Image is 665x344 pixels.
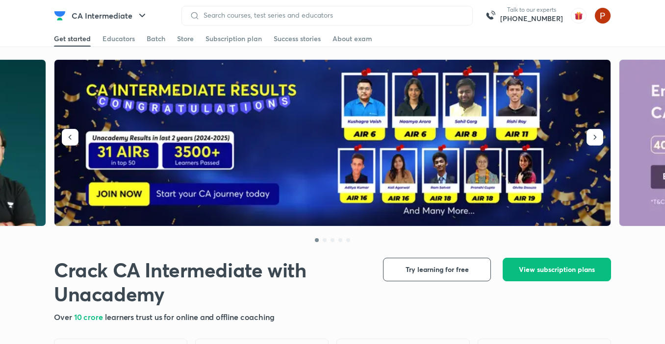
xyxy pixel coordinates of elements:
span: learners trust us for online and offline coaching [105,312,275,322]
a: [PHONE_NUMBER] [500,14,563,24]
span: 10 crore [74,312,105,322]
button: Try learning for free [383,258,491,281]
h1: Crack CA Intermediate with Unacademy [54,258,367,306]
div: Store [177,34,194,44]
a: Store [177,31,194,47]
span: Over [54,312,74,322]
button: CA Intermediate [66,6,154,25]
a: Batch [147,31,165,47]
img: Company Logo [54,10,66,22]
input: Search courses, test series and educators [200,11,464,19]
p: Talk to our experts [500,6,563,14]
div: Success stories [274,34,321,44]
div: Educators [102,34,135,44]
a: About exam [332,31,372,47]
span: Try learning for free [406,265,469,274]
button: View subscription plans [503,258,611,281]
a: Subscription plan [205,31,262,47]
div: Batch [147,34,165,44]
span: View subscription plans [519,265,595,274]
a: Get started [54,31,91,47]
img: call-us [481,6,500,25]
div: Subscription plan [205,34,262,44]
a: Educators [102,31,135,47]
img: Palak [594,7,611,24]
div: Get started [54,34,91,44]
img: avatar [571,8,587,24]
div: About exam [332,34,372,44]
a: Success stories [274,31,321,47]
